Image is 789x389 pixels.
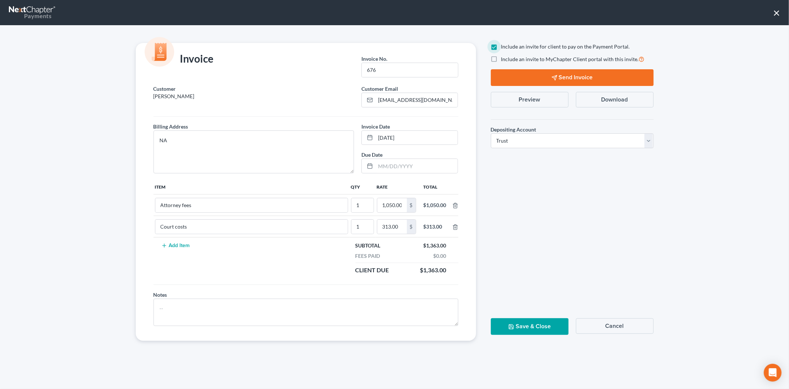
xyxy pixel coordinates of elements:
input: -- [362,63,458,77]
input: -- [351,220,374,234]
button: Send Invoice [491,69,654,86]
a: Payments [9,4,56,21]
div: Subtotal [352,242,384,249]
input: -- [155,198,348,212]
p: [PERSON_NAME] [154,93,354,100]
div: $1,363.00 [417,266,450,275]
div: Fees Paid [352,252,384,260]
input: -- [351,198,374,212]
div: $313.00 [424,223,446,230]
div: Client Due [352,266,393,275]
span: Include an invite to MyChapter Client portal with this invite. [501,56,639,62]
div: Open Intercom Messenger [764,364,782,382]
input: -- [155,220,348,234]
div: Payments [9,12,51,20]
span: Billing Address [154,123,188,130]
label: Notes [154,291,167,299]
input: 0.00 [377,220,407,234]
span: Depositing Account [491,126,536,133]
label: Customer [154,85,176,93]
div: $1,050.00 [424,202,446,209]
input: 0.00 [377,198,407,212]
span: Customer Email [361,86,398,92]
span: Include an invite for client to pay on the Payment Portal. [501,43,630,50]
th: Rate [375,179,418,194]
input: MM/DD/YYYY [375,159,458,173]
img: icon-money-cc55cd5b71ee43c44ef0efbab91310903cbf28f8221dba23c0d5ca797e203e98.svg [145,37,174,67]
th: Qty [350,179,375,194]
input: Enter email... [375,93,458,107]
button: Cancel [576,318,654,334]
div: $ [407,198,416,212]
th: Total [418,179,452,194]
div: $0.00 [430,252,450,260]
button: Add Item [159,243,192,249]
button: Preview [491,92,569,107]
button: Save & Close [491,318,569,335]
div: $ [407,220,416,234]
span: Invoice No. [361,56,387,62]
button: Download [576,92,654,107]
input: MM/DD/YYYY [375,131,458,145]
button: × [773,7,780,19]
label: Due Date [361,151,382,159]
th: Item [154,179,350,194]
span: Invoice Date [361,123,390,130]
div: $1,363.00 [420,242,450,249]
div: Invoice [150,52,218,67]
